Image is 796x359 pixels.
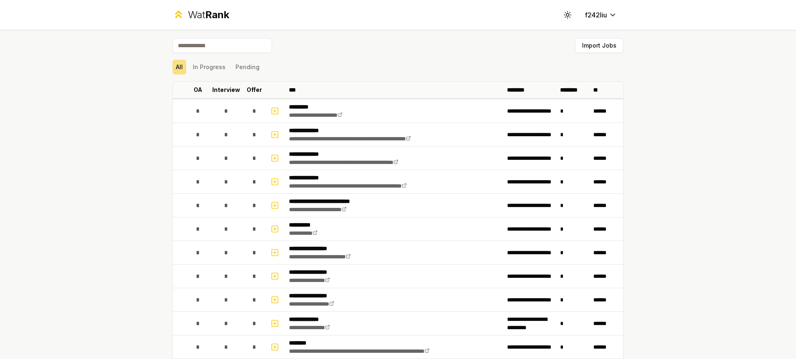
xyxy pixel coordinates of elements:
span: Rank [205,9,229,21]
button: Pending [232,60,263,75]
p: OA [194,86,202,94]
p: Offer [247,86,262,94]
button: f242liu [578,7,624,22]
button: Import Jobs [575,38,624,53]
p: Interview [212,86,240,94]
a: WatRank [172,8,229,22]
button: In Progress [189,60,229,75]
span: f242liu [585,10,607,20]
div: Wat [188,8,229,22]
button: All [172,60,186,75]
